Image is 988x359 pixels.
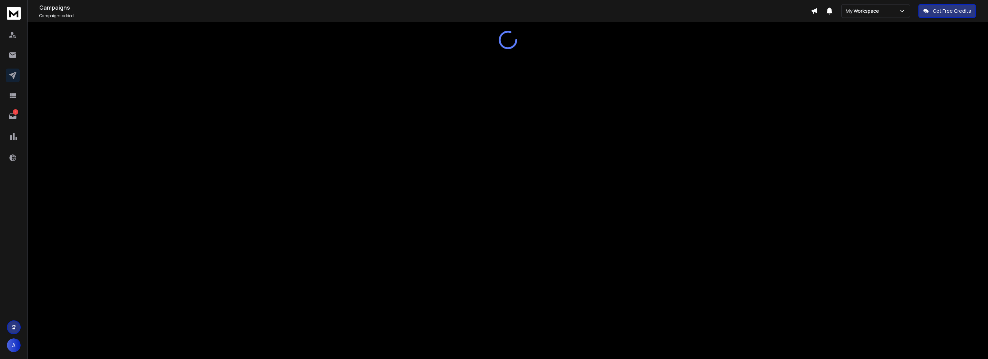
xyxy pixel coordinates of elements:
button: Get Free Credits [918,4,976,18]
p: My Workspace [846,8,882,14]
h1: Campaigns [39,3,811,12]
p: 8 [13,109,18,115]
a: 8 [6,109,20,123]
img: logo [7,7,21,20]
button: A [7,338,21,352]
p: Campaigns added [39,13,811,19]
p: Get Free Credits [933,8,971,14]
